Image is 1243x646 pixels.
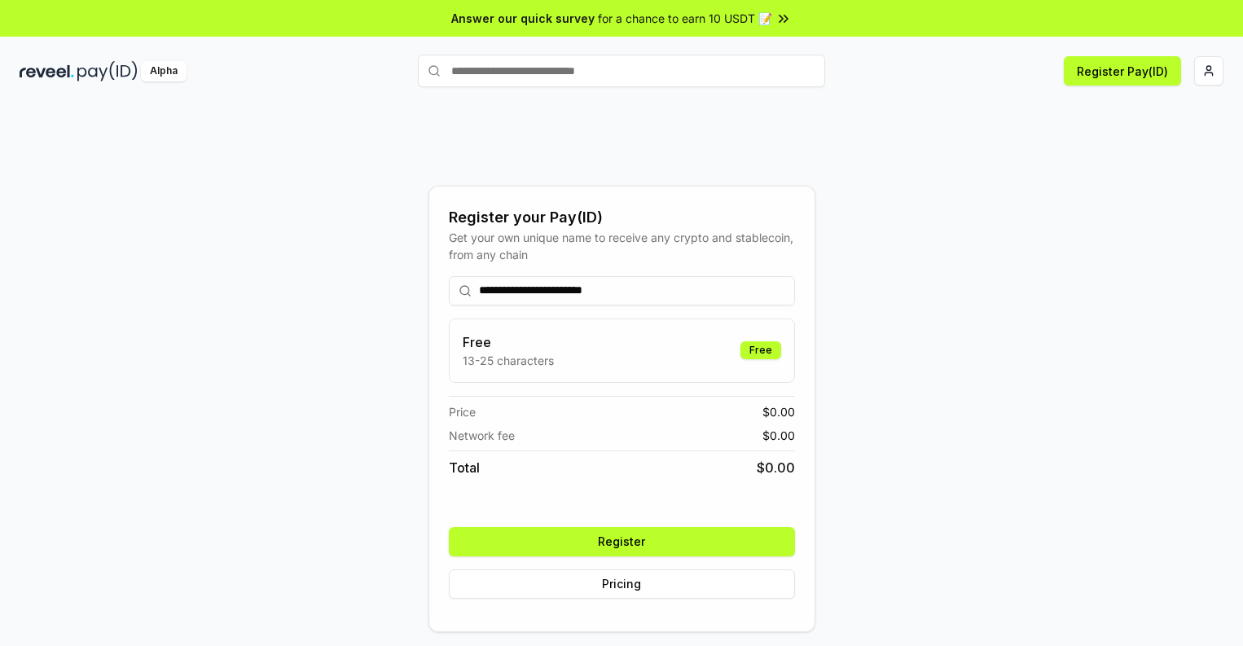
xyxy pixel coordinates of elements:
[77,61,138,81] img: pay_id
[449,206,795,229] div: Register your Pay(ID)
[598,10,772,27] span: for a chance to earn 10 USDT 📝
[762,403,795,420] span: $ 0.00
[449,229,795,263] div: Get your own unique name to receive any crypto and stablecoin, from any chain
[463,352,554,369] p: 13-25 characters
[463,332,554,352] h3: Free
[449,427,515,444] span: Network fee
[449,569,795,599] button: Pricing
[451,10,595,27] span: Answer our quick survey
[141,61,187,81] div: Alpha
[20,61,74,81] img: reveel_dark
[449,527,795,556] button: Register
[740,341,781,359] div: Free
[1064,56,1181,86] button: Register Pay(ID)
[762,427,795,444] span: $ 0.00
[757,458,795,477] span: $ 0.00
[449,403,476,420] span: Price
[449,458,480,477] span: Total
